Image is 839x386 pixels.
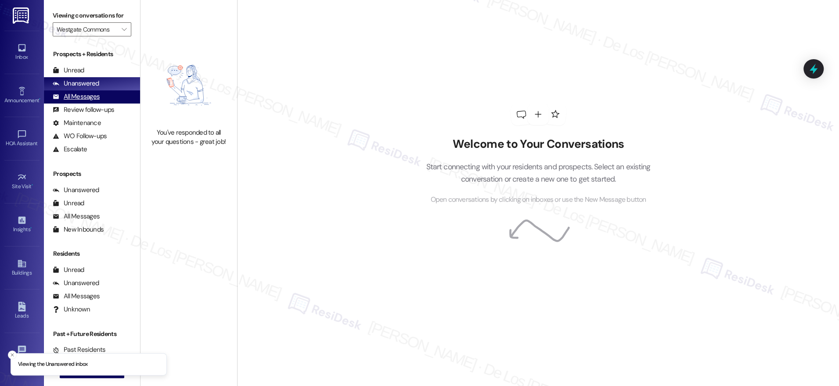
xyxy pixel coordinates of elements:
[44,169,140,179] div: Prospects
[413,161,664,186] p: Start connecting with your residents and prospects. Select an existing conversation or create a n...
[53,79,99,88] div: Unanswered
[53,9,131,22] label: Viewing conversations for
[18,361,88,368] p: Viewing the Unanswered inbox
[413,137,664,151] h2: Welcome to Your Conversations
[53,212,100,221] div: All Messages
[53,105,114,114] div: Review follow-ups
[53,132,107,141] div: WO Follow-ups
[30,225,32,231] span: •
[53,199,84,208] div: Unread
[44,329,140,339] div: Past + Future Residents
[53,92,100,101] div: All Messages
[53,186,99,195] div: Unanswered
[13,7,31,24] img: ResiDesk Logo
[53,345,106,354] div: Past Residents
[4,342,40,366] a: Templates •
[44,249,140,258] div: Residents
[4,256,40,280] a: Buildings
[150,128,227,147] div: You've responded to all your questions - great job!
[53,145,87,154] div: Escalate
[4,170,40,193] a: Site Visit •
[39,96,40,102] span: •
[8,350,17,359] button: Close toast
[122,26,126,33] i: 
[53,66,84,75] div: Unread
[53,279,99,288] div: Unanswered
[53,305,90,314] div: Unknown
[57,22,117,36] input: All communities
[32,182,33,188] span: •
[4,40,40,64] a: Inbox
[53,118,101,128] div: Maintenance
[53,265,84,275] div: Unread
[44,50,140,59] div: Prospects + Residents
[4,127,40,150] a: HOA Assistant
[4,299,40,323] a: Leads
[430,194,646,205] span: Open conversations by clicking on inboxes or use the New Message button
[4,213,40,236] a: Insights •
[53,225,104,234] div: New Inbounds
[150,46,227,124] img: empty-state
[53,292,100,301] div: All Messages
